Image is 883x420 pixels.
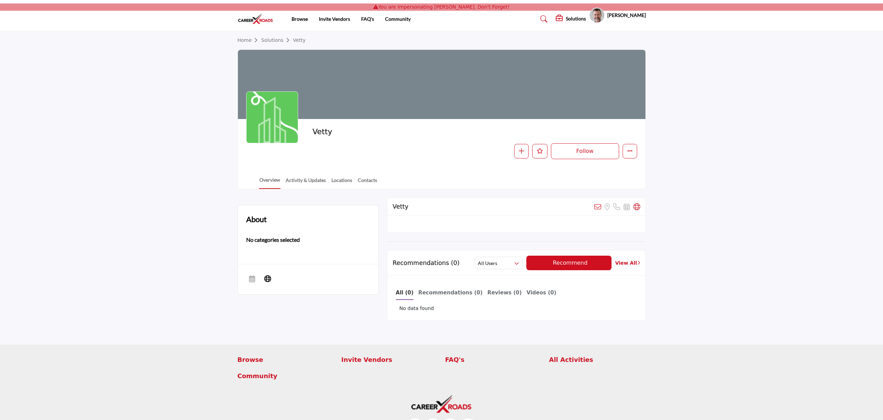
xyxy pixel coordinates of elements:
[478,260,497,267] h2: All Users
[385,16,411,22] a: Community
[445,355,542,364] a: FAQ's
[285,176,326,189] a: Activity & Updates
[238,37,261,43] a: Home
[319,16,350,22] a: Invite Vendors
[246,213,267,225] h2: About
[341,355,438,364] a: Invite Vendors
[526,256,612,270] button: Recommend
[357,176,377,189] a: Contacts
[293,37,305,43] a: Vetty
[534,13,552,25] a: Search
[246,236,300,244] b: No categories selected
[312,127,503,136] h2: Vetty
[396,290,413,296] b: All (0)
[527,290,556,296] b: Videos (0)
[532,144,547,158] button: Like
[553,259,587,266] span: Recommend
[292,16,308,22] a: Browse
[418,290,483,296] b: Recommendations (0)
[556,15,586,23] div: Solutions
[615,259,640,267] a: View All
[259,176,280,189] a: Overview
[549,355,646,364] a: All Activities
[393,259,460,267] h2: Recommendations (0)
[623,144,637,158] button: More details
[475,257,523,269] button: All Users
[238,13,277,25] img: site Logo
[410,394,473,414] img: No Site Logo
[261,37,293,43] a: Solutions
[399,305,434,312] span: No data found
[551,143,619,159] button: Follow
[589,8,605,23] button: Show hide supplier dropdown
[607,12,646,19] h5: [PERSON_NAME]
[488,290,522,296] b: Reviews (0)
[393,203,408,210] h2: Vetty
[566,16,586,22] h5: Solutions
[331,176,353,189] a: Locations
[238,355,334,364] a: Browse
[238,371,334,381] a: Community
[361,16,374,22] a: FAQ's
